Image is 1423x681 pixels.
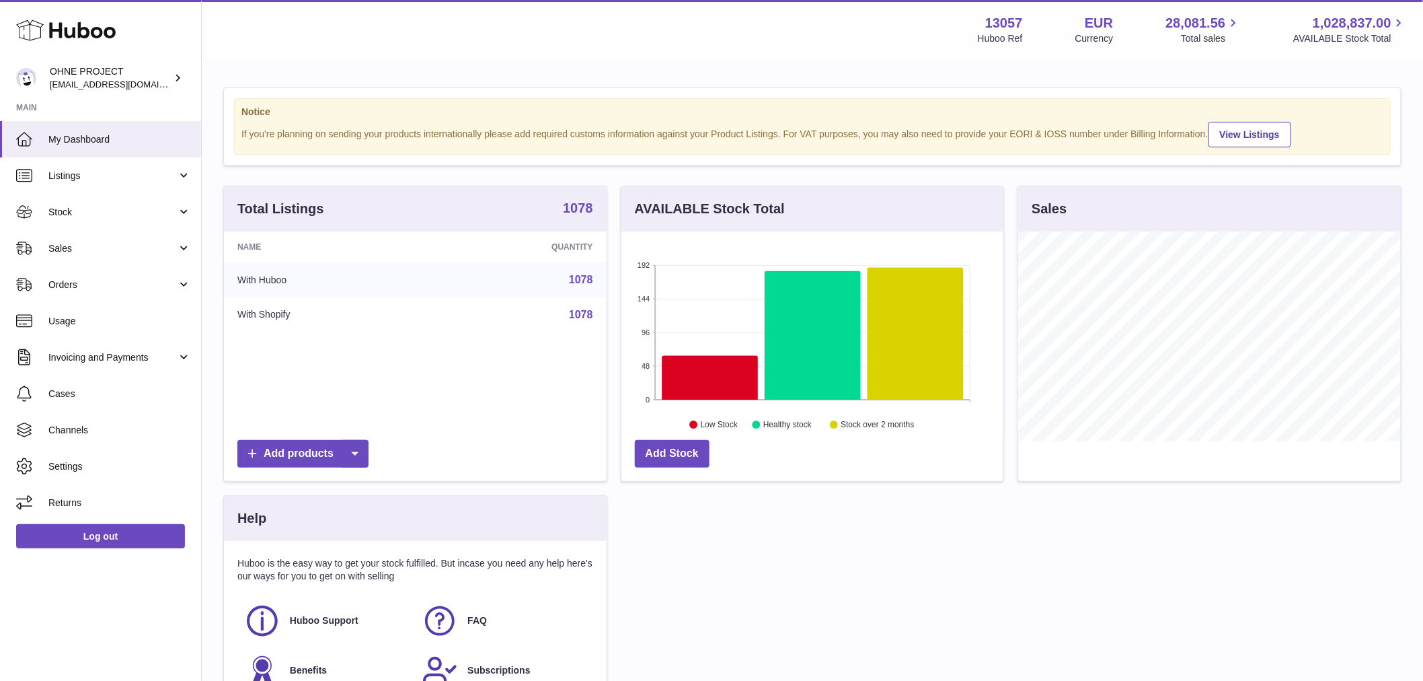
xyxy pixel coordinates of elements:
[48,133,191,146] span: My Dashboard
[48,460,191,473] span: Settings
[48,424,191,437] span: Channels
[638,295,650,303] text: 144
[1165,14,1241,45] a: 28,081.56 Total sales
[1032,200,1067,218] h3: Sales
[422,603,586,639] a: FAQ
[224,297,430,332] td: With Shopify
[244,603,408,639] a: Huboo Support
[48,497,191,509] span: Returns
[48,206,177,219] span: Stock
[50,79,198,89] span: [EMAIL_ADDRESS][DOMAIN_NAME]
[985,14,1023,32] strong: 13057
[237,200,324,218] h3: Total Listings
[1165,14,1225,32] span: 28,081.56
[563,201,593,217] a: 1078
[642,328,650,336] text: 96
[290,614,358,627] span: Huboo Support
[467,614,487,627] span: FAQ
[569,309,593,320] a: 1078
[701,421,738,430] text: Low Stock
[16,68,36,88] img: internalAdmin-13057@internal.huboo.com
[290,664,327,677] span: Benefits
[237,509,266,528] h3: Help
[48,279,177,291] span: Orders
[48,170,177,182] span: Listings
[241,120,1383,147] div: If you're planning on sending your products internationally please add required customs informati...
[978,32,1023,45] div: Huboo Ref
[635,200,785,218] h3: AVAILABLE Stock Total
[1313,14,1391,32] span: 1,028,837.00
[224,262,430,297] td: With Huboo
[563,201,593,215] strong: 1078
[1293,14,1407,45] a: 1,028,837.00 AVAILABLE Stock Total
[224,231,430,262] th: Name
[1208,122,1291,147] a: View Listings
[16,524,185,548] a: Log out
[841,421,914,430] text: Stock over 2 months
[763,421,812,430] text: Healthy stock
[569,274,593,285] a: 1078
[1085,14,1113,32] strong: EUR
[48,388,191,400] span: Cases
[1293,32,1407,45] span: AVAILABLE Stock Total
[48,242,177,255] span: Sales
[1181,32,1241,45] span: Total sales
[48,351,177,364] span: Invoicing and Payments
[241,106,1383,118] strong: Notice
[642,362,650,370] text: 48
[635,440,709,468] a: Add Stock
[1075,32,1114,45] div: Currency
[48,315,191,328] span: Usage
[237,440,369,468] a: Add products
[430,231,607,262] th: Quantity
[237,557,593,583] p: Huboo is the easy way to get your stock fulfilled. But incase you need any help here's our ways f...
[50,65,171,91] div: OHNE PROJECT
[646,396,650,404] text: 0
[467,664,530,677] span: Subscriptions
[638,261,650,269] text: 192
